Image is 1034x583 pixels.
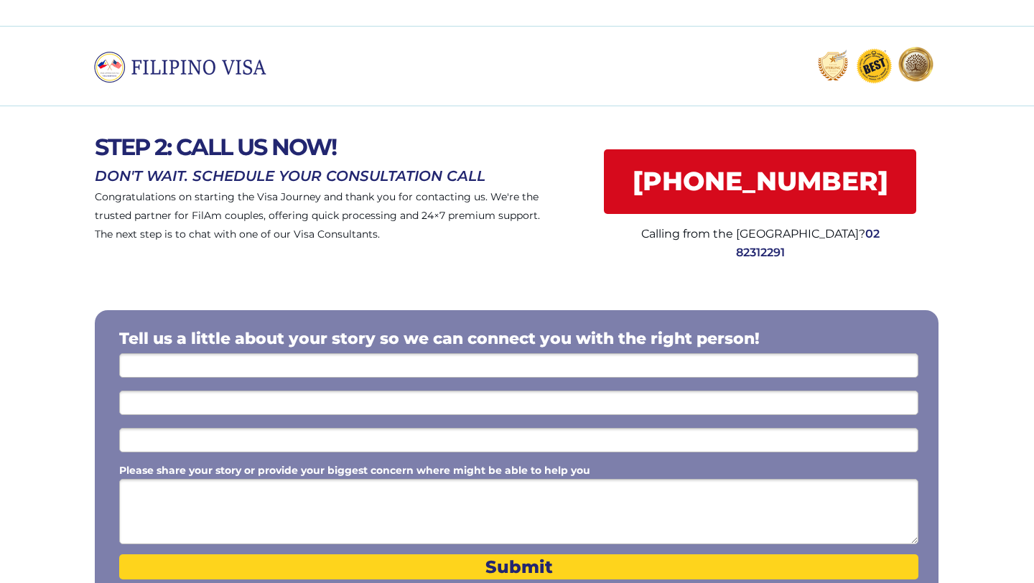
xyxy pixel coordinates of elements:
[95,167,485,185] span: DON'T WAIT. SCHEDULE YOUR CONSULTATION CALL
[119,329,760,348] span: Tell us a little about your story so we can connect you with the right person!
[95,190,540,241] span: Congratulations on starting the Visa Journey and thank you for contacting us. We're the trusted p...
[604,166,916,197] span: [PHONE_NUMBER]
[641,227,865,241] span: Calling from the [GEOGRAPHIC_DATA]?
[119,556,918,577] span: Submit
[119,464,590,477] span: Please share your story or provide your biggest concern where might be able to help you
[604,149,916,214] a: [PHONE_NUMBER]
[119,554,918,579] button: Submit
[95,133,336,161] span: STEP 2: CALL US NOW!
